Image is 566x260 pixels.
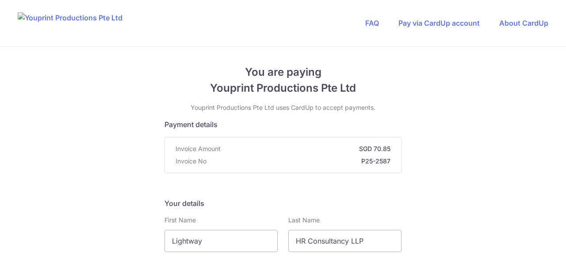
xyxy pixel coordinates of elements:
[164,80,402,96] span: Youprint Productions Pte Ltd
[164,119,402,130] h5: Payment details
[176,157,207,166] span: Invoice No
[164,230,278,252] input: First name
[164,64,402,80] span: You are paying
[288,230,402,252] input: Last name
[288,216,320,225] label: Last Name
[164,216,196,225] label: First Name
[164,198,402,209] h5: Your details
[224,144,390,153] strong: SGD 70.85
[210,157,390,166] strong: P25-2587
[164,103,402,112] p: Youprint Productions Pte Ltd uses CardUp to accept payments.
[176,144,221,153] span: Invoice Amount
[398,19,480,27] a: Pay via CardUp account
[365,19,379,27] a: FAQ
[499,19,548,27] a: About CardUp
